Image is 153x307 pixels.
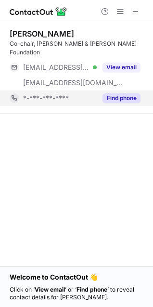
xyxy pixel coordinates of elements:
[102,63,140,72] button: Reveal Button
[35,286,65,293] strong: View email
[23,63,89,72] span: [EMAIL_ADDRESS][DOMAIN_NAME]
[10,39,147,57] div: Co-chair, [PERSON_NAME] & [PERSON_NAME] Foundation
[23,78,123,87] span: [EMAIL_ADDRESS][DOMAIN_NAME]
[10,29,74,38] div: [PERSON_NAME]
[76,286,107,293] strong: Find phone
[10,6,67,17] img: ContactOut v5.3.10
[10,286,143,301] p: Click on ‘ ’ or ‘ ’ to reveal contact details for [PERSON_NAME].
[10,272,143,282] h1: Welcome to ContactOut 👋
[102,93,140,103] button: Reveal Button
